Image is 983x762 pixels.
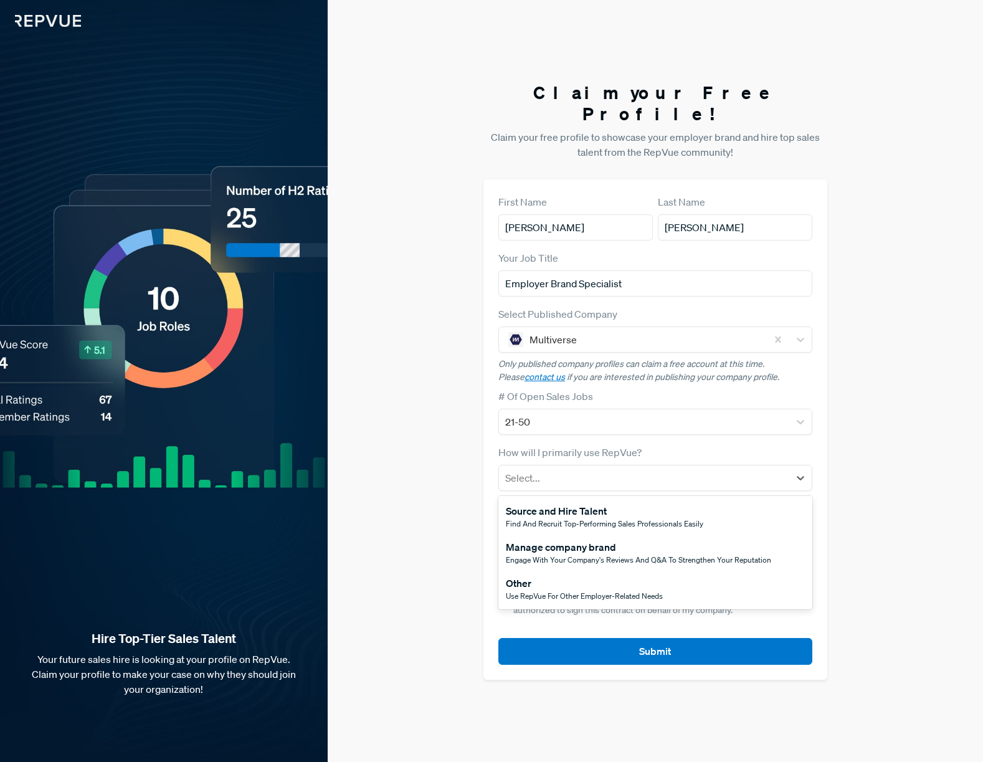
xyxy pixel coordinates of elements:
h3: Claim your Free Profile! [483,82,827,124]
input: Title [498,270,812,297]
span: Find and recruit top-performing sales professionals easily [506,518,703,529]
label: How will I primarily use RepVue? [498,445,642,460]
label: Last Name [658,194,705,209]
a: contact us [525,371,565,383]
label: # Of Open Sales Jobs [498,389,593,404]
strong: Hire Top-Tier Sales Talent [20,631,308,647]
p: Only published company profiles can claim a free account at this time. Please if you are interest... [498,358,812,384]
p: Claim your free profile to showcase your employer brand and hire top sales talent from the RepVue... [483,130,827,160]
label: Select Published Company [498,307,617,321]
div: Other [506,576,663,591]
input: Last Name [658,214,812,241]
input: First Name [498,214,653,241]
div: Manage company brand [506,540,771,555]
div: Source and Hire Talent [506,503,703,518]
span: Engage with your company's reviews and Q&A to strengthen your reputation [506,555,771,565]
span: and I agree to RepVue’s and on behalf of my company, and represent that I am authorized to sign t... [513,560,803,616]
p: Your future sales hire is looking at your profile on RepVue. Claim your profile to make your case... [20,652,308,697]
span: Use RepVue for other employer-related needs [506,591,663,601]
label: First Name [498,194,547,209]
label: Your Job Title [498,250,558,265]
button: Submit [498,638,812,665]
img: Multiverse [508,332,523,347]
